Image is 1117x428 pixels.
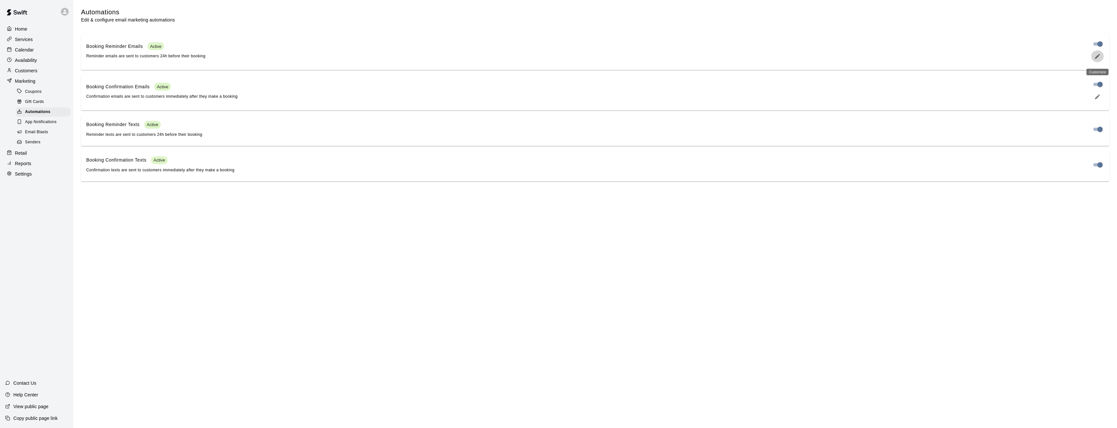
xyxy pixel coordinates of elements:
a: Marketing [5,76,68,86]
a: Automations [16,107,73,117]
span: Confirmation emails are sent to customers immediately after they make a booking [86,94,238,99]
div: Gift Cards [16,97,71,107]
span: Active [144,122,161,127]
a: Customers [5,66,68,76]
p: Booking Confirmation Texts [86,157,146,164]
div: App Notifications [16,118,71,127]
p: Edit & configure email marketing automations [81,17,175,23]
a: Email Blasts [16,127,73,137]
span: Automations [25,109,50,115]
button: edit [1091,50,1104,62]
p: Calendar [15,47,34,53]
p: Reports [15,160,31,167]
p: Settings [15,171,32,177]
p: Booking Reminder Texts [86,121,140,128]
a: Calendar [5,45,68,55]
a: Retail [5,148,68,158]
span: Senders [25,139,41,146]
div: Senders [16,138,71,147]
div: Email Blasts [16,128,71,137]
a: App Notifications [16,117,73,127]
p: Help Center [13,392,38,398]
p: Marketing [15,78,35,84]
a: Availability [5,55,68,65]
span: Gift Cards [25,99,44,105]
p: Services [15,36,33,43]
h5: Automations [81,8,175,17]
p: View public page [13,403,48,410]
div: Coupons [16,87,71,96]
a: Coupons [16,87,73,97]
p: Customers [15,67,37,74]
a: Senders [16,137,73,148]
p: Booking Reminder Emails [86,43,143,50]
a: Services [5,35,68,44]
p: Availability [15,57,37,64]
p: Retail [15,150,27,156]
a: Settings [5,169,68,179]
p: Copy public page link [13,415,58,421]
p: Home [15,26,27,32]
span: Email Blasts [25,129,48,136]
a: Home [5,24,68,34]
a: Gift Cards [16,97,73,107]
p: Booking Confirmation Emails [86,83,150,90]
span: Coupons [25,89,42,95]
p: Contact Us [13,380,36,386]
div: Automations [16,107,71,117]
span: Reminder emails are sent to customers 24h before their booking [86,54,205,58]
span: Reminder texts are sent to customers 24h before their booking [86,132,202,137]
button: edit [1091,91,1104,103]
span: Confirmation texts are sent to customers immediately after they make a booking [86,168,234,172]
span: Active [151,158,168,163]
span: App Notifications [25,119,57,125]
a: Reports [5,159,68,168]
span: Active [154,84,171,89]
span: Active [147,44,164,49]
div: Customize [1086,69,1109,75]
